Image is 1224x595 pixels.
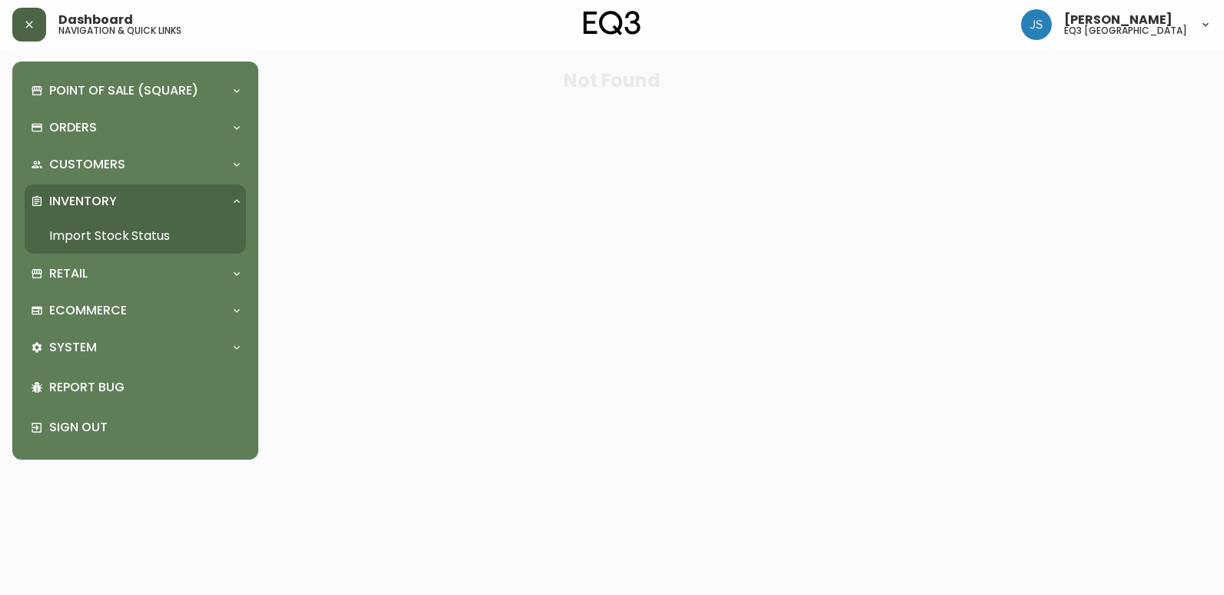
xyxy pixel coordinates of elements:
div: Sign Out [25,407,246,447]
p: Point of Sale (Square) [49,82,198,99]
div: Retail [25,257,246,291]
p: Ecommerce [49,302,127,319]
h5: eq3 [GEOGRAPHIC_DATA] [1064,26,1187,35]
div: Orders [25,111,246,145]
p: Inventory [49,193,117,210]
p: Customers [49,156,125,173]
span: [PERSON_NAME] [1064,14,1172,26]
p: Sign Out [49,419,240,436]
div: System [25,331,246,364]
div: Inventory [25,184,246,218]
div: Point of Sale (Square) [25,74,246,108]
span: Dashboard [58,14,133,26]
div: Report Bug [25,367,246,407]
div: Customers [25,148,246,181]
p: Orders [49,119,97,136]
p: System [49,339,97,356]
p: Report Bug [49,379,240,396]
div: Ecommerce [25,294,246,327]
h5: navigation & quick links [58,26,181,35]
p: Retail [49,265,88,282]
img: f82dfefccbffaa8aacc9f3a909cf23c8 [1021,9,1052,40]
a: Import Stock Status [25,218,246,254]
img: logo [584,11,640,35]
